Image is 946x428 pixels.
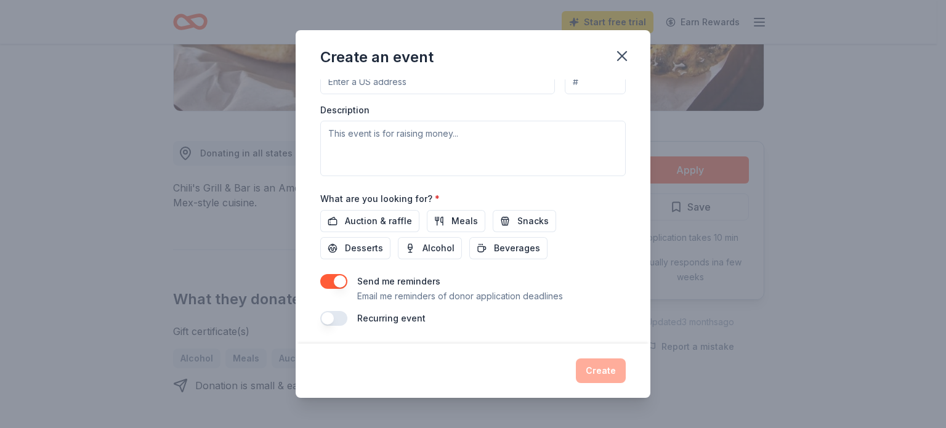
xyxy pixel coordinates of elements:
span: Auction & raffle [345,214,412,228]
span: Meals [451,214,478,228]
button: Auction & raffle [320,210,419,232]
button: Alcohol [398,237,462,259]
div: Create an event [320,47,434,67]
label: What are you looking for? [320,193,440,205]
p: Email me reminders of donor application deadlines [357,289,563,304]
span: Snacks [517,214,549,228]
input: Enter a US address [320,70,555,94]
span: Desserts [345,241,383,256]
label: Send me reminders [357,276,440,286]
button: Beverages [469,237,548,259]
label: Description [320,104,370,116]
label: Recurring event [357,313,426,323]
span: Alcohol [422,241,455,256]
button: Desserts [320,237,390,259]
button: Meals [427,210,485,232]
span: Beverages [494,241,540,256]
button: Snacks [493,210,556,232]
input: # [565,70,626,94]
